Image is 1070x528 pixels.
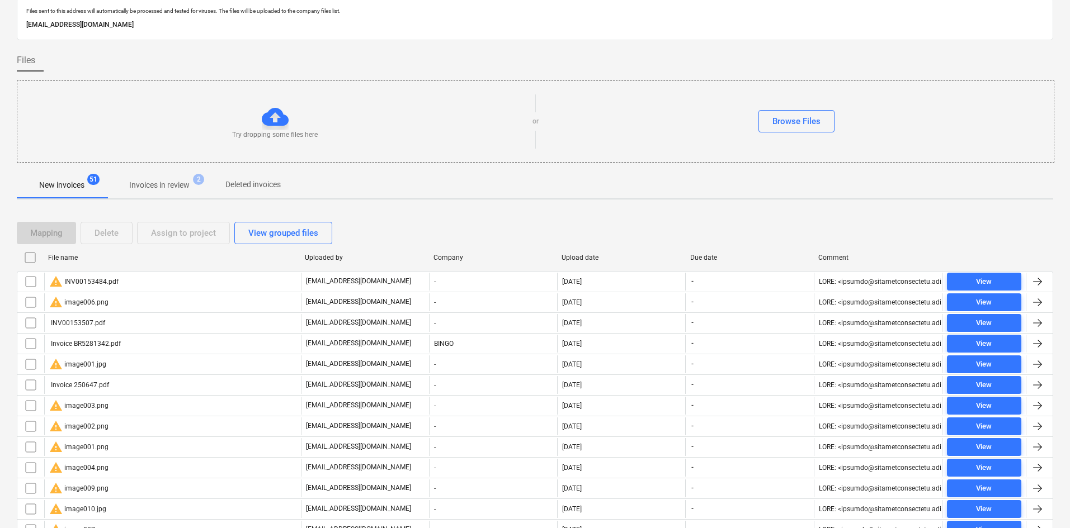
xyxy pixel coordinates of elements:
[947,500,1021,518] button: View
[947,355,1021,373] button: View
[49,358,106,371] div: image001.jpg
[49,482,109,495] div: image009.png
[690,297,695,307] span: -
[976,503,992,516] div: View
[306,359,411,369] p: [EMAIL_ADDRESS][DOMAIN_NAME]
[429,355,557,373] div: -
[947,335,1021,353] button: View
[562,254,681,261] div: Upload date
[49,440,63,454] span: warning
[49,340,121,348] div: Invoice BR5281342.pdf
[976,296,992,309] div: View
[429,397,557,415] div: -
[758,110,835,132] button: Browse Files
[49,319,105,327] div: INV00153507.pdf
[562,443,582,451] div: [DATE]
[947,479,1021,497] button: View
[429,479,557,497] div: -
[234,222,332,244] button: View grouped files
[306,277,411,286] p: [EMAIL_ADDRESS][DOMAIN_NAME]
[49,420,63,433] span: warning
[49,440,109,454] div: image001.png
[690,442,695,451] span: -
[772,114,821,129] div: Browse Files
[690,339,695,348] span: -
[306,421,411,431] p: [EMAIL_ADDRESS][DOMAIN_NAME]
[193,174,204,185] span: 2
[976,317,992,330] div: View
[976,358,992,371] div: View
[947,459,1021,477] button: View
[429,273,557,291] div: -
[49,381,109,389] div: Invoice 250647.pdf
[306,442,411,451] p: [EMAIL_ADDRESS][DOMAIN_NAME]
[818,254,938,261] div: Comment
[248,226,318,240] div: View grouped files
[306,380,411,389] p: [EMAIL_ADDRESS][DOMAIN_NAME]
[49,502,106,516] div: image010.jpg
[690,318,695,327] span: -
[26,7,1044,15] p: Files sent to this address will automatically be processed and tested for viruses. The files will...
[49,399,109,412] div: image003.png
[49,296,63,309] span: warning
[306,463,411,472] p: [EMAIL_ADDRESS][DOMAIN_NAME]
[429,438,557,456] div: -
[947,293,1021,311] button: View
[532,117,539,126] p: or
[562,340,582,348] div: [DATE]
[562,278,582,286] div: [DATE]
[49,358,63,371] span: warning
[976,482,992,495] div: View
[17,80,1054,163] div: Try dropping some files hereorBrowse Files
[562,422,582,430] div: [DATE]
[976,441,992,454] div: View
[947,314,1021,332] button: View
[306,504,411,513] p: [EMAIL_ADDRESS][DOMAIN_NAME]
[1014,474,1070,528] iframe: Chat Widget
[690,359,695,369] span: -
[225,179,281,191] p: Deleted invoices
[947,438,1021,456] button: View
[17,54,35,67] span: Files
[306,318,411,327] p: [EMAIL_ADDRESS][DOMAIN_NAME]
[49,461,63,474] span: warning
[690,401,695,410] span: -
[429,335,557,353] div: BINGO
[947,376,1021,394] button: View
[306,401,411,410] p: [EMAIL_ADDRESS][DOMAIN_NAME]
[429,459,557,477] div: -
[305,254,425,261] div: Uploaded by
[433,254,553,261] div: Company
[39,179,84,191] p: New invoices
[562,319,582,327] div: [DATE]
[49,461,109,474] div: image004.png
[562,360,582,368] div: [DATE]
[947,417,1021,435] button: View
[562,484,582,492] div: [DATE]
[690,380,695,389] span: -
[976,420,992,433] div: View
[690,277,695,286] span: -
[562,402,582,410] div: [DATE]
[87,174,100,185] span: 51
[976,462,992,474] div: View
[976,399,992,412] div: View
[49,420,109,433] div: image002.png
[48,254,296,261] div: File name
[49,502,63,516] span: warning
[306,339,411,348] p: [EMAIL_ADDRESS][DOMAIN_NAME]
[49,275,119,288] div: INV00153484.pdf
[232,130,318,140] p: Try dropping some files here
[306,483,411,493] p: [EMAIL_ADDRESS][DOMAIN_NAME]
[690,463,695,472] span: -
[562,464,582,472] div: [DATE]
[947,397,1021,415] button: View
[690,483,695,493] span: -
[26,19,1044,31] p: [EMAIL_ADDRESS][DOMAIN_NAME]
[562,381,582,389] div: [DATE]
[947,273,1021,291] button: View
[429,376,557,394] div: -
[429,293,557,311] div: -
[429,314,557,332] div: -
